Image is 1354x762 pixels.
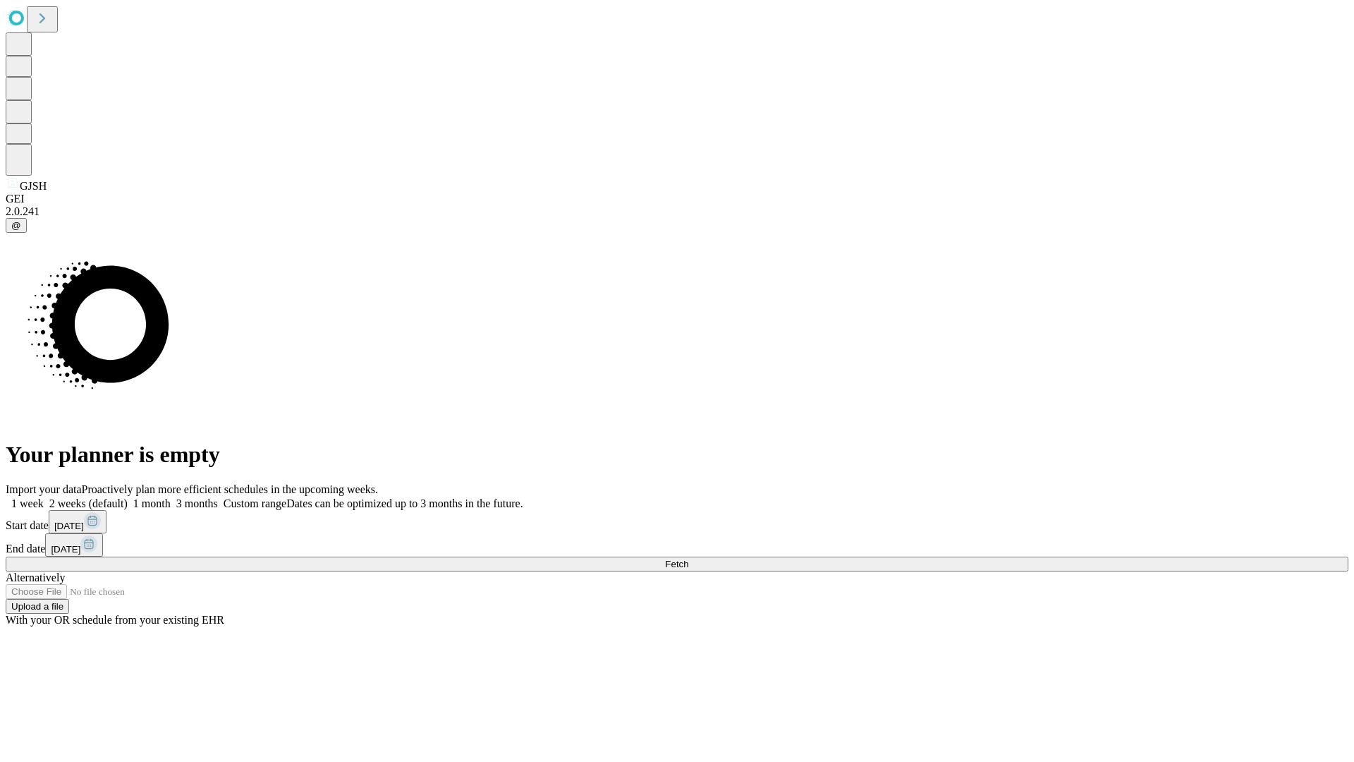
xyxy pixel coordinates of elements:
span: 3 months [176,497,218,509]
button: @ [6,218,27,233]
span: [DATE] [54,521,84,531]
button: [DATE] [45,533,103,557]
button: [DATE] [49,510,106,533]
button: Fetch [6,557,1348,571]
span: Fetch [665,559,688,569]
span: 2 weeks (default) [49,497,128,509]
span: 1 month [133,497,171,509]
div: Start date [6,510,1348,533]
div: GEI [6,193,1348,205]
button: Upload a file [6,599,69,614]
div: 2.0.241 [6,205,1348,218]
span: [DATE] [51,544,80,555]
span: Proactively plan more efficient schedules in the upcoming weeks. [82,483,378,495]
span: Dates can be optimized up to 3 months in the future. [286,497,523,509]
h1: Your planner is empty [6,442,1348,468]
div: End date [6,533,1348,557]
span: Alternatively [6,571,65,583]
span: 1 week [11,497,44,509]
span: GJSH [20,180,47,192]
span: Import your data [6,483,82,495]
span: Custom range [224,497,286,509]
span: With your OR schedule from your existing EHR [6,614,224,626]
span: @ [11,220,21,231]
